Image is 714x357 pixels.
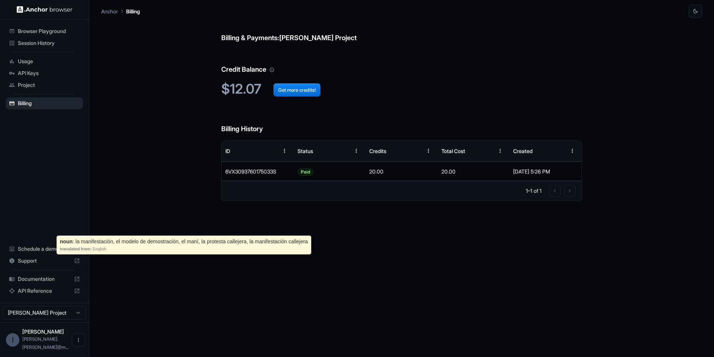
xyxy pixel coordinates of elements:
[526,187,541,195] p: 1–1 of 1
[18,39,80,47] span: Session History
[18,69,80,77] span: API Keys
[552,144,566,158] button: Sort
[366,162,438,181] div: 20.00
[6,37,83,49] div: Session History
[18,27,80,35] span: Browser Playground
[297,148,313,154] div: Status
[6,79,83,91] div: Project
[273,83,321,97] button: Get more credits!
[22,328,64,335] span: Ivan Sanchez
[18,257,71,264] span: Support
[22,336,69,350] span: ivan.sanchez@medtrainer.com
[298,162,313,181] span: Paid
[6,97,83,109] div: Billing
[6,273,83,285] div: Documentation
[18,81,80,89] span: Project
[513,162,578,181] div: [DATE] 5:26 PM
[221,18,582,43] h6: Billing & Payments: [PERSON_NAME] Project
[101,7,140,15] nav: breadcrumb
[18,275,71,283] span: Documentation
[6,67,83,79] div: API Keys
[566,144,579,158] button: Menu
[264,144,278,158] button: Sort
[269,67,274,72] svg: Your credit balance will be consumed as you use the API. Visit the usage page to view a breakdown...
[336,144,350,158] button: Sort
[6,285,83,297] div: API Reference
[513,148,533,154] div: Created
[18,245,71,253] span: Schedule a demo
[422,144,435,158] button: Menu
[101,7,118,15] p: Anchor
[493,144,507,158] button: Menu
[18,100,80,107] span: Billing
[18,58,80,65] span: Usage
[6,25,83,37] div: Browser Playground
[221,109,582,134] h6: Billing History
[225,148,230,154] div: ID
[369,148,386,154] div: Credits
[6,255,83,267] div: Support
[441,148,465,154] div: Total Cost
[6,55,83,67] div: Usage
[6,243,83,255] div: Schedule a demo
[221,81,582,97] h2: $12.07
[438,162,510,181] div: 20.00
[222,162,294,181] div: 6VX3093760175033S
[480,144,493,158] button: Sort
[408,144,422,158] button: Sort
[350,144,363,158] button: Menu
[221,49,582,75] h6: Credit Balance
[18,287,71,295] span: API Reference
[6,333,19,347] div: I
[278,144,291,158] button: Menu
[72,333,85,347] button: Open menu
[17,6,73,13] img: Anchor Logo
[126,7,140,15] p: Billing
